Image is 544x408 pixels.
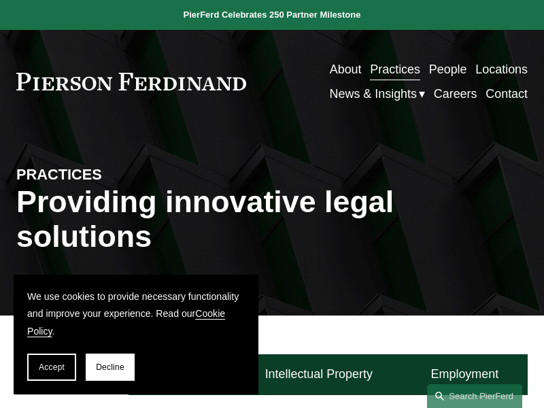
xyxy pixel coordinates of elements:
[14,275,258,394] section: Cookie banner
[27,288,245,340] p: We use cookies to provide necessary functionality and improve your experience. Read our .
[330,83,417,105] span: News & Insights
[475,57,528,82] a: Locations
[427,384,522,408] a: Search this site
[27,308,225,336] a: Cookie Policy
[27,354,76,381] button: Accept
[330,82,425,106] a: folder dropdown
[96,362,124,372] span: Decline
[431,367,499,382] h4: Employment
[486,82,528,106] a: Contact
[370,57,420,82] a: Practices
[330,57,362,82] a: About
[265,367,373,382] h4: Intellectual Property
[39,362,65,372] span: Accept
[429,57,467,82] a: People
[16,184,528,254] h1: Providing innovative legal solutions
[434,82,477,106] a: Careers
[86,354,135,381] button: Decline
[16,165,144,184] h4: PRACTICES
